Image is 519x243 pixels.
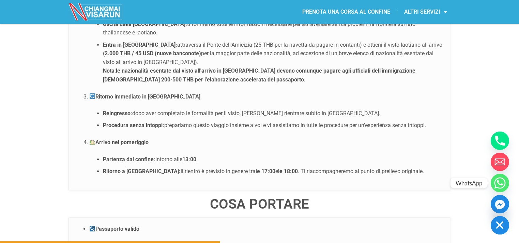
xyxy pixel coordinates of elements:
[103,156,155,163] font: Partenza dal confine:
[90,93,95,99] img: 🔄
[155,156,182,163] font: intorno alle
[491,174,509,192] a: WhatsApp
[103,42,177,48] font: Entra in [GEOGRAPHIC_DATA]:
[491,195,509,213] a: Facebook_Messenger
[182,156,196,163] font: 13:00
[132,110,380,117] font: dopo aver completato le formalità per il visto, [PERSON_NAME] rientrare subito in [GEOGRAPHIC_DATA].
[295,4,397,20] a: PRENOTA UNA CORSA AL CONFINE
[103,168,181,174] font: Ritorno a [GEOGRAPHIC_DATA]:
[115,67,116,74] font: :
[90,226,95,231] img: 🛂
[95,226,139,232] font: Passaporto valido
[103,67,115,74] font: Nota
[103,122,164,128] font: Procedura senza intoppi:
[210,196,309,212] font: Cosa portare
[105,50,201,57] font: 2.000 THB / 45 USD (nuove banconote)
[164,122,426,128] font: prepariamo questo viaggio insieme a voi e vi assistiamo in tutte le procedure per un'esperienza s...
[298,168,424,174] font: . Ti riaccompagneremo al punto di prelievo originale.
[90,139,95,145] img: 🏡
[181,168,256,174] font: il rientro è previsto in genere tra
[260,4,454,20] nav: Menu
[256,168,275,174] font: le 17:00
[491,153,509,171] a: E-mail
[404,9,440,15] font: ALTRI SERVIZI
[196,156,198,163] font: .
[103,50,433,65] font: per la maggior parte delle nazionalità, ad eccezione di un breve elenco di nazionalità esentate d...
[275,168,278,174] font: e
[103,21,187,27] font: Uscita dalla [GEOGRAPHIC_DATA]:
[103,67,415,83] font: le nazionalità esentate dal visto all'arrivo in [GEOGRAPHIC_DATA] devono comunque pagare agli uff...
[95,139,149,146] font: Arrivo nel pomeriggio
[491,132,509,150] a: Telefono
[103,42,442,57] font: attraversa il Ponte dell'Amicizia (25 THB per la navetta da pagare in contanti) e ottieni il vist...
[302,9,390,15] font: PRENOTA UNA CORSA AL CONFINE
[278,168,298,174] font: le 18:00
[103,110,132,117] font: Reingresso:
[397,4,454,20] a: ALTRI SERVIZI
[95,93,200,100] font: Ritorno immediato in [GEOGRAPHIC_DATA]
